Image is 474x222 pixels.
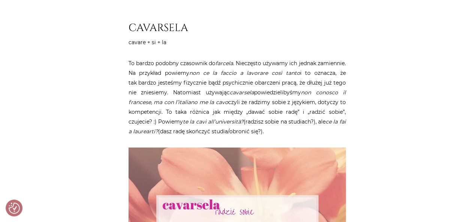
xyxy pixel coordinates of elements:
[129,37,346,47] p: cavare + si + la
[215,60,233,67] em: farcela
[183,118,244,125] em: te la cavi all’università?
[9,203,20,214] button: Preferencje co do zgód
[230,89,254,96] em: cavarsela
[9,203,20,214] img: Revisit consent button
[129,58,346,136] p: To bardzo podobny czasownik do . Nieczęsto używamy ich jednak zamiennie. Na przykład powiemy i to...
[129,22,346,34] h2: CAVARSELA
[129,89,346,106] em: non conosco il francese, ma con l’italiano me la cavo
[129,118,346,135] em: ce la fai a laurearti?
[189,70,300,76] em: non ce la faccio a lavorare così tanto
